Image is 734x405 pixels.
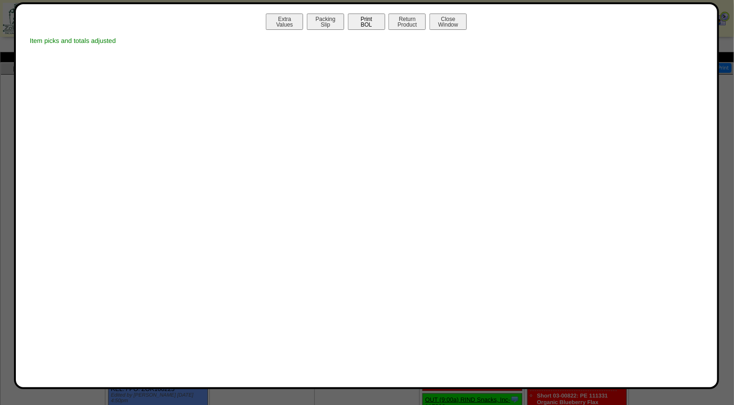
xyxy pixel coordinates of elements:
a: PrintBOL [347,21,388,28]
button: CloseWindow [429,14,467,30]
button: PrintBOL [348,14,385,30]
button: ExtraValues [266,14,303,30]
a: PackingSlip [306,21,347,28]
div: Item picks and totals adjusted [25,32,708,49]
button: ReturnProduct [388,14,426,30]
a: CloseWindow [429,21,468,28]
button: PackingSlip [307,14,344,30]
